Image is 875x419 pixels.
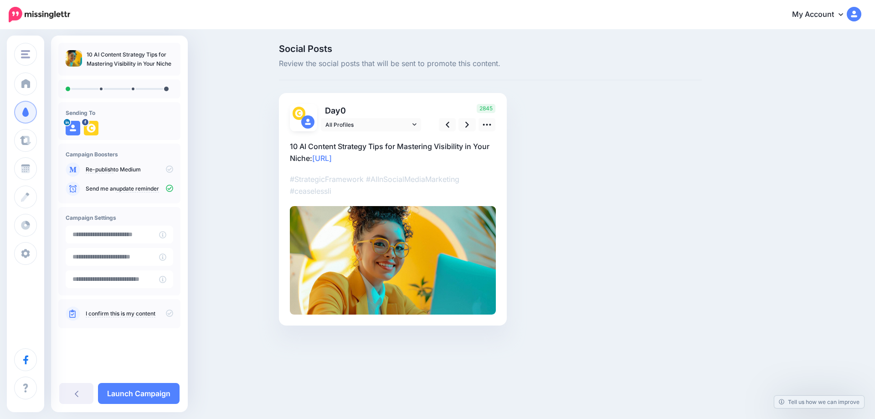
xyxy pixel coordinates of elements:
img: user_default_image.png [66,121,80,135]
span: 0 [340,106,346,115]
a: Re-publish [86,166,113,173]
span: Social Posts [279,44,702,53]
p: 10 AI Content Strategy Tips for Mastering Visibility in Your Niche [87,50,173,68]
img: 283ee7d5ba3f72bbdc9ef814ebb14a6d_thumb.jpg [66,50,82,67]
a: Tell us how we can improve [774,396,864,408]
img: 196676706_108571301444091_499029507392834038_n-bsa103351.png [84,121,98,135]
p: Day [321,104,422,117]
img: user_default_image.png [301,115,314,129]
span: All Profiles [325,120,410,129]
h4: Campaign Boosters [66,151,173,158]
span: Review the social posts that will be sent to promote this content. [279,58,702,70]
span: 2845 [477,104,495,113]
img: menu.png [21,50,30,58]
img: 283ee7d5ba3f72bbdc9ef814ebb14a6d.jpg [290,206,496,315]
a: [URL] [312,154,332,163]
img: Missinglettr [9,7,70,22]
h4: Sending To [66,109,173,116]
a: My Account [783,4,861,26]
a: I confirm this is my content [86,310,155,317]
p: Send me an [86,185,173,193]
p: #StrategicFramework #AIInSocialMediaMarketing #ceaselessli [290,173,496,197]
p: to Medium [86,166,173,174]
h4: Campaign Settings [66,214,173,221]
a: All Profiles [321,118,421,131]
a: update reminder [116,185,159,192]
p: 10 AI Content Strategy Tips for Mastering Visibility in Your Niche: [290,140,496,164]
img: 196676706_108571301444091_499029507392834038_n-bsa103351.png [293,107,306,120]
